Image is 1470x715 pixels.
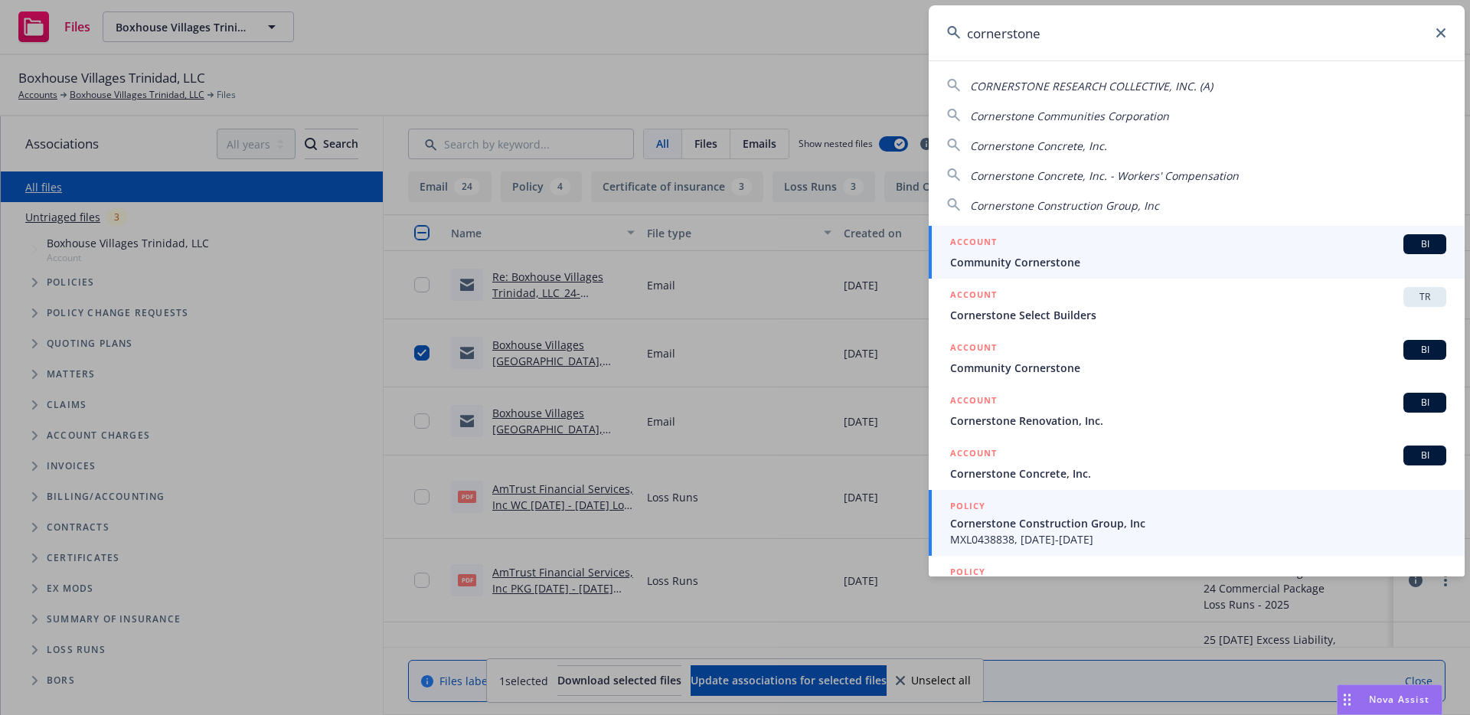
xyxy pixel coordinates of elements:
span: BI [1410,343,1440,357]
span: MXL0438838, [DATE]-[DATE] [950,531,1446,547]
span: Community Cornerstone [950,254,1446,270]
a: ACCOUNTBICornerstone Renovation, Inc. [929,384,1465,437]
span: Cornerstone Construction Group, Inc [970,198,1159,213]
a: POLICY [929,556,1465,622]
span: Cornerstone Renovation, Inc. [950,413,1446,429]
span: Cornerstone Concrete, Inc. - Workers' Compensation [970,168,1239,183]
span: Cornerstone Select Builders [950,307,1446,323]
a: ACCOUNTTRCornerstone Select Builders [929,279,1465,331]
span: BI [1410,237,1440,251]
h5: ACCOUNT [950,393,997,411]
input: Search... [929,5,1465,60]
h5: ACCOUNT [950,446,997,464]
h5: ACCOUNT [950,234,997,253]
span: CORNERSTONE RESEARCH COLLECTIVE, INC. (A) [970,79,1213,93]
span: Nova Assist [1369,693,1429,706]
a: ACCOUNTBICornerstone Concrete, Inc. [929,437,1465,490]
span: TR [1410,290,1440,304]
h5: POLICY [950,498,985,514]
h5: ACCOUNT [950,340,997,358]
span: BI [1410,449,1440,462]
span: Cornerstone Communities Corporation [970,109,1169,123]
span: BI [1410,396,1440,410]
a: POLICYCornerstone Construction Group, IncMXL0438838, [DATE]-[DATE] [929,490,1465,556]
h5: POLICY [950,564,985,580]
div: Drag to move [1338,685,1357,714]
span: Community Cornerstone [950,360,1446,376]
a: ACCOUNTBICommunity Cornerstone [929,226,1465,279]
span: Cornerstone Concrete, Inc. [950,465,1446,482]
button: Nova Assist [1337,684,1442,715]
h5: ACCOUNT [950,287,997,305]
a: ACCOUNTBICommunity Cornerstone [929,331,1465,384]
span: Cornerstone Construction Group, Inc [950,515,1446,531]
span: Cornerstone Concrete, Inc. [970,139,1107,153]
